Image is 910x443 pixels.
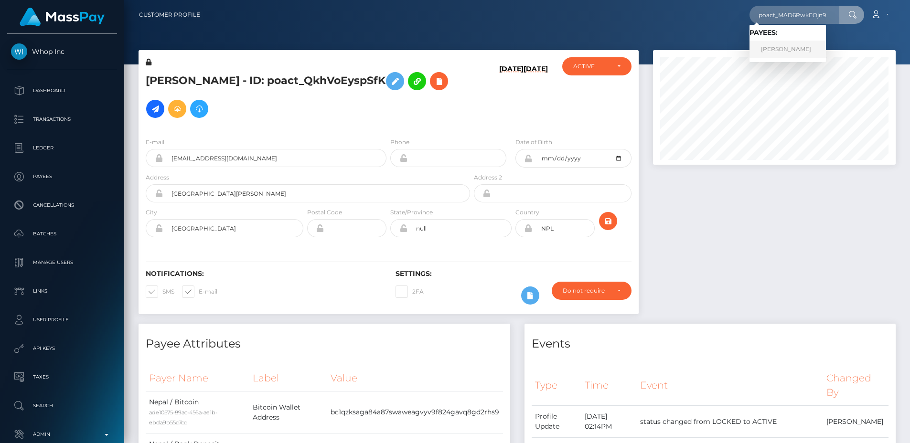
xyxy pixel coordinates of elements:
p: Batches [11,227,113,241]
a: Cancellations [7,193,117,217]
a: API Keys [7,337,117,360]
label: City [146,208,157,217]
a: Dashboard [7,79,117,103]
a: Search [7,394,117,418]
th: Event [637,365,823,406]
td: bc1qzksaga84a87swaweagvyv9f824gavq8gd2rhs9 [327,391,503,433]
th: Label [249,365,328,391]
th: Time [581,365,637,406]
label: Postal Code [307,208,342,217]
th: Payer Name [146,365,249,391]
td: status changed from LOCKED to ACTIVE [637,406,823,438]
p: Manage Users [11,255,113,270]
label: Phone [390,138,409,147]
p: Ledger [11,141,113,155]
label: E-mail [182,285,217,298]
a: User Profile [7,308,117,332]
h4: Events [532,336,889,352]
a: [PERSON_NAME] [749,41,826,58]
a: Transactions [7,107,117,131]
div: Do not require [563,287,609,295]
small: ade10575-89ac-456a-ae1b-ebda9b55c7cc [149,409,217,426]
input: Search... [749,6,839,24]
p: Search [11,399,113,413]
a: Taxes [7,365,117,389]
a: Customer Profile [139,5,200,25]
td: Bitcoin Wallet Address [249,391,328,433]
button: ACTIVE [562,57,631,75]
a: Batches [7,222,117,246]
p: Dashboard [11,84,113,98]
h6: Payees: [749,29,826,37]
th: Value [327,365,503,391]
label: E-mail [146,138,164,147]
h5: [PERSON_NAME] - ID: poact_QkhVoEyspSfK [146,67,465,123]
img: MassPay Logo [20,8,105,26]
p: Taxes [11,370,113,384]
a: Links [7,279,117,303]
p: User Profile [11,313,113,327]
h4: Payee Attributes [146,336,503,352]
th: Changed By [823,365,889,406]
a: Payees [7,165,117,189]
a: Manage Users [7,251,117,274]
span: Whop Inc [7,47,117,56]
label: Date of Birth [515,138,552,147]
a: Initiate Payout [146,100,164,118]
a: Ledger [7,136,117,160]
h6: [DATE] [499,65,524,126]
h6: Settings: [396,270,631,278]
td: [PERSON_NAME] [823,406,889,438]
label: State/Province [390,208,433,217]
label: Address 2 [474,173,502,182]
button: Do not require [552,282,631,300]
td: Profile Update [532,406,582,438]
label: SMS [146,285,174,298]
p: Transactions [11,112,113,127]
label: Address [146,173,169,182]
td: Nepal / Bitcoin [146,391,249,433]
p: Payees [11,169,113,184]
h6: [DATE] [524,65,548,126]
div: ACTIVE [573,63,609,70]
label: Country [515,208,539,217]
p: API Keys [11,341,113,356]
p: Cancellations [11,198,113,212]
img: Whop Inc [11,43,27,60]
h6: Notifications: [146,270,381,278]
label: 2FA [396,285,424,298]
p: Links [11,284,113,298]
th: Type [532,365,582,406]
td: [DATE] 02:14PM [581,406,637,438]
p: Admin [11,427,113,442]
